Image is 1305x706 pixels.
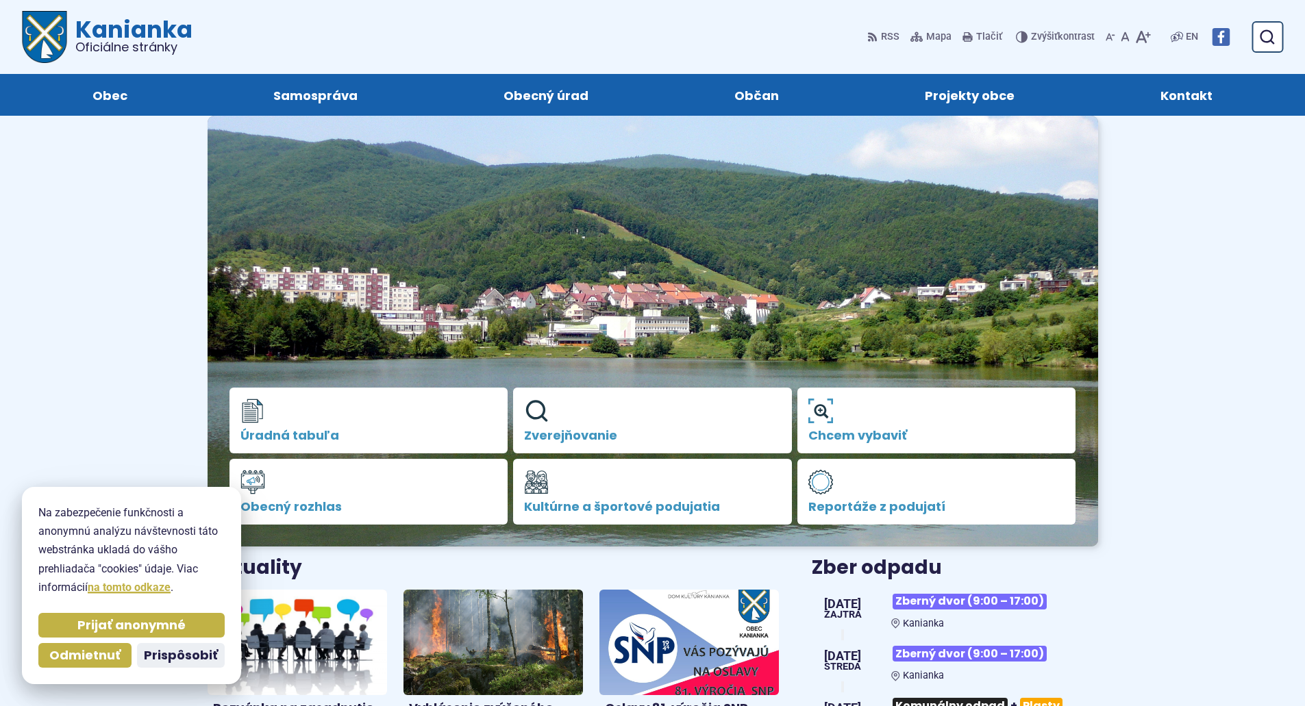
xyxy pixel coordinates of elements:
[797,388,1076,453] a: Chcem vybaviť
[908,23,954,51] a: Mapa
[38,643,132,668] button: Odmietnuť
[797,459,1076,525] a: Reportáže z podujatí
[866,74,1074,116] a: Projekty obce
[1160,74,1213,116] span: Kontakt
[675,74,838,116] a: Občan
[67,18,192,53] h1: Kanianka
[812,557,1097,579] h3: Zber odpadu
[734,74,779,116] span: Občan
[240,429,497,442] span: Úradná tabuľa
[208,557,302,579] h3: Aktuality
[513,388,792,453] a: Zverejňovanie
[144,648,218,664] span: Prispôsobiť
[1118,23,1132,51] button: Nastaviť pôvodnú veľkosť písma
[1031,31,1095,43] span: kontrast
[812,640,1097,681] a: Zberný dvor (9:00 – 17:00) Kanianka [DATE] streda
[33,74,186,116] a: Obec
[444,74,647,116] a: Obecný úrad
[273,74,358,116] span: Samospráva
[524,429,781,442] span: Zverejňovanie
[38,503,225,596] p: Na zabezpečenie funkčnosti a anonymnú analýzu návštevnosti táto webstránka ukladá do vášho prehli...
[812,588,1097,629] a: Zberný dvor (9:00 – 17:00) Kanianka [DATE] Zajtra
[92,74,127,116] span: Obec
[504,74,588,116] span: Obecný úrad
[824,610,862,620] span: Zajtra
[88,581,171,594] a: na tomto odkaze
[824,662,861,672] span: streda
[881,29,899,45] span: RSS
[925,74,1015,116] span: Projekty obce
[75,41,192,53] span: Oficiálne stránky
[893,594,1047,609] span: Zberný dvor (9:00 – 17:00)
[867,23,902,51] a: RSS
[1132,23,1154,51] button: Zväčšiť veľkosť písma
[903,670,944,681] span: Kanianka
[808,429,1065,442] span: Chcem vybaviť
[49,648,121,664] span: Odmietnuť
[1183,29,1201,45] a: EN
[926,29,952,45] span: Mapa
[513,459,792,525] a: Kultúrne a športové podujatia
[214,74,417,116] a: Samospráva
[229,459,508,525] a: Obecný rozhlas
[1212,28,1230,46] img: Prejsť na Facebook stránku
[22,11,67,63] img: Prejsť na domovskú stránku
[240,500,497,514] span: Obecný rozhlas
[1186,29,1198,45] span: EN
[1102,74,1272,116] a: Kontakt
[524,500,781,514] span: Kultúrne a športové podujatia
[976,31,1002,43] span: Tlačiť
[1016,23,1097,51] button: Zvýšiťkontrast
[960,23,1005,51] button: Tlačiť
[824,598,862,610] span: [DATE]
[893,646,1047,661] span: Zberný dvor (9:00 – 17:00)
[137,643,225,668] button: Prispôsobiť
[1031,31,1058,42] span: Zvýšiť
[808,500,1065,514] span: Reportáže z podujatí
[38,613,225,638] button: Prijať anonymné
[1103,23,1118,51] button: Zmenšiť veľkosť písma
[229,388,508,453] a: Úradná tabuľa
[824,650,861,662] span: [DATE]
[903,618,944,629] span: Kanianka
[22,11,192,63] a: Logo Kanianka, prejsť na domovskú stránku.
[77,618,186,633] span: Prijať anonymné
